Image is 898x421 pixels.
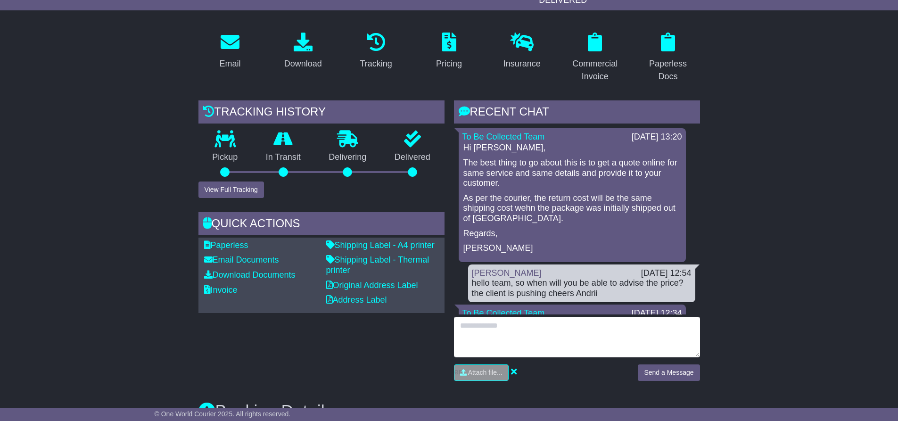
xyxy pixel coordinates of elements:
[503,58,541,70] div: Insurance
[636,29,700,86] a: Paperless Docs
[354,29,398,74] a: Tracking
[436,58,462,70] div: Pricing
[315,152,381,163] p: Delivering
[204,285,238,295] a: Invoice
[198,182,264,198] button: View Full Tracking
[198,212,445,238] div: Quick Actions
[219,58,240,70] div: Email
[198,100,445,126] div: Tracking history
[252,152,315,163] p: In Transit
[463,158,681,189] p: The best thing to go about this is to get a quote online for same service and same details and pr...
[462,308,545,318] a: To Be Collected Team
[278,29,328,74] a: Download
[463,229,681,239] p: Regards,
[463,243,681,254] p: [PERSON_NAME]
[380,152,445,163] p: Delivered
[326,240,435,250] a: Shipping Label - A4 printer
[284,58,322,70] div: Download
[198,152,252,163] p: Pickup
[632,132,682,142] div: [DATE] 13:20
[204,240,248,250] a: Paperless
[198,402,700,421] h3: Booking Details
[462,132,545,141] a: To Be Collected Team
[472,278,692,298] div: hello team, so when will you be able to advise the price? the client is pushing cheers Andrii
[454,100,700,126] div: RECENT CHAT
[638,364,700,381] button: Send a Message
[430,29,468,74] a: Pricing
[643,58,694,83] div: Paperless Docs
[155,410,291,418] span: © One World Courier 2025. All rights reserved.
[204,255,279,264] a: Email Documents
[497,29,547,74] a: Insurance
[326,281,418,290] a: Original Address Label
[563,29,627,86] a: Commercial Invoice
[326,255,429,275] a: Shipping Label - Thermal printer
[213,29,247,74] a: Email
[569,58,621,83] div: Commercial Invoice
[632,308,682,319] div: [DATE] 12:34
[326,295,387,305] a: Address Label
[204,270,296,280] a: Download Documents
[641,268,692,279] div: [DATE] 12:54
[463,193,681,224] p: As per the courier, the return cost will be the same shipping cost wehn the package was initially...
[360,58,392,70] div: Tracking
[463,143,681,153] p: Hi [PERSON_NAME],
[472,268,542,278] a: [PERSON_NAME]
